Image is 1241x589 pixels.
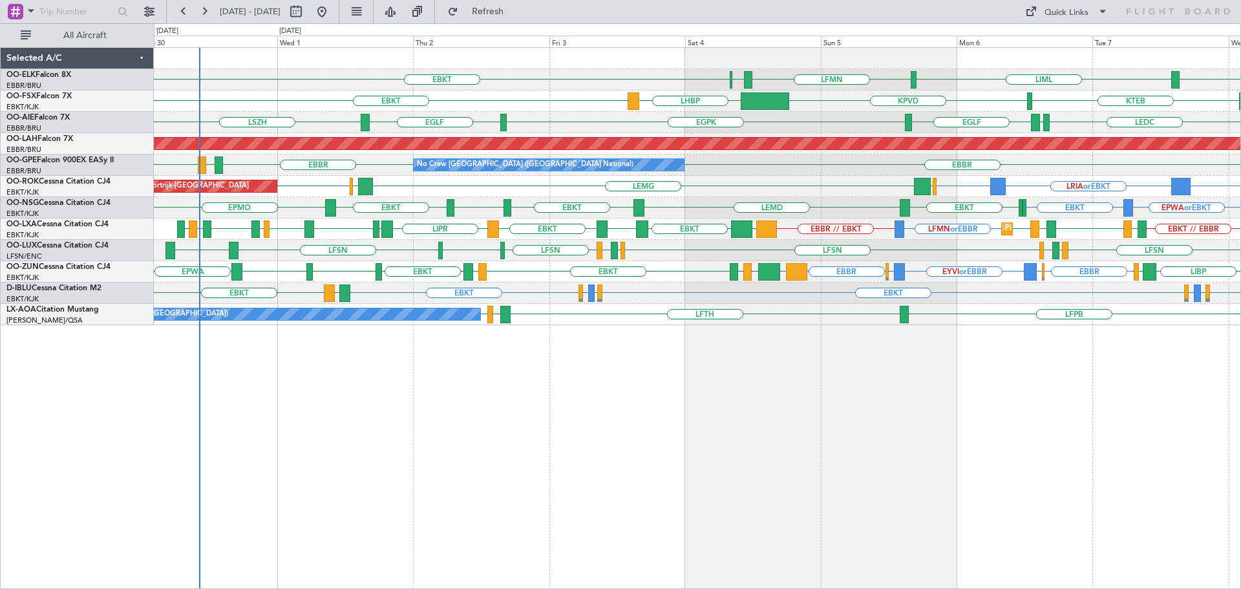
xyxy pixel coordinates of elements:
[279,26,301,37] div: [DATE]
[6,306,36,314] span: LX-AOA
[1019,1,1114,22] button: Quick Links
[6,71,71,79] a: OO-ELKFalcon 8X
[6,71,36,79] span: OO-ELK
[39,2,114,21] input: Trip Number
[441,1,519,22] button: Refresh
[6,156,37,164] span: OO-GPE
[156,26,178,37] div: [DATE]
[6,220,37,228] span: OO-LXA
[1092,36,1228,47] div: Tue 7
[6,294,39,304] a: EBKT/KJK
[6,135,37,143] span: OO-LAH
[6,263,39,271] span: OO-ZUN
[549,36,685,47] div: Fri 3
[6,123,41,133] a: EBBR/BRU
[6,220,109,228] a: OO-LXACessna Citation CJ4
[6,114,70,122] a: OO-AIEFalcon 7X
[6,92,36,100] span: OO-FSX
[6,166,41,176] a: EBBR/BRU
[6,102,39,112] a: EBKT/KJK
[6,178,39,186] span: OO-ROK
[6,306,99,314] a: LX-AOACitation Mustang
[6,156,114,164] a: OO-GPEFalcon 900EX EASy II
[6,273,39,283] a: EBKT/KJK
[108,177,249,196] div: AOG Maint Kortrijk-[GEOGRAPHIC_DATA]
[142,36,277,47] div: Tue 30
[14,25,140,46] button: All Aircraft
[957,36,1092,47] div: Mon 6
[34,31,136,40] span: All Aircraft
[1005,219,1156,239] div: Planned Maint Kortrijk-[GEOGRAPHIC_DATA]
[1045,6,1088,19] div: Quick Links
[6,178,111,186] a: OO-ROKCessna Citation CJ4
[6,81,41,91] a: EBBR/BRU
[6,242,109,250] a: OO-LUXCessna Citation CJ4
[417,155,633,175] div: No Crew [GEOGRAPHIC_DATA] ([GEOGRAPHIC_DATA] National)
[685,36,821,47] div: Sat 4
[88,305,228,324] div: No Crew Antwerp ([GEOGRAPHIC_DATA])
[6,199,111,207] a: OO-NSGCessna Citation CJ4
[6,230,39,240] a: EBKT/KJK
[6,209,39,219] a: EBKT/KJK
[461,7,515,16] span: Refresh
[821,36,957,47] div: Sun 5
[220,6,281,17] span: [DATE] - [DATE]
[6,92,72,100] a: OO-FSXFalcon 7X
[6,199,39,207] span: OO-NSG
[6,114,34,122] span: OO-AIE
[6,284,32,292] span: D-IBLU
[6,145,41,155] a: EBBR/BRU
[6,187,39,197] a: EBKT/KJK
[6,252,42,261] a: LFSN/ENC
[6,316,83,325] a: [PERSON_NAME]/QSA
[277,36,413,47] div: Wed 1
[6,135,73,143] a: OO-LAHFalcon 7X
[6,263,111,271] a: OO-ZUNCessna Citation CJ4
[413,36,549,47] div: Thu 2
[6,242,37,250] span: OO-LUX
[6,284,101,292] a: D-IBLUCessna Citation M2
